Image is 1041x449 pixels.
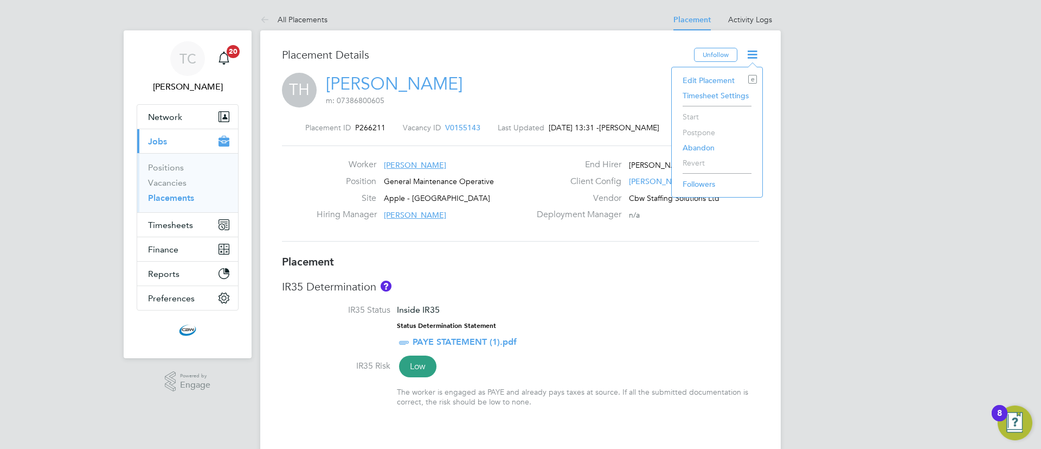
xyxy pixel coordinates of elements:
[397,305,440,315] span: Inside IR35
[137,286,238,310] button: Preferences
[530,159,621,170] label: End Hirer
[677,155,757,170] li: Revert
[498,123,544,132] label: Last Updated
[397,387,759,407] div: The worker is engaged as PAYE and already pays taxes at source. If all the submitted documentatio...
[137,213,238,237] button: Timesheets
[673,15,711,24] a: Placement
[282,280,759,294] h3: IR35 Determination
[748,75,757,84] i: e
[137,129,238,153] button: Jobs
[282,255,334,268] b: Placement
[355,123,385,132] span: P266211
[165,371,211,392] a: Powered byEngage
[629,210,640,220] span: n/a
[227,45,240,58] span: 20
[317,193,376,204] label: Site
[137,237,238,261] button: Finance
[282,48,686,62] h3: Placement Details
[728,15,772,24] a: Activity Logs
[399,356,436,377] span: Low
[148,193,194,203] a: Placements
[677,88,757,103] li: Timesheet Settings
[148,112,182,122] span: Network
[694,48,737,62] button: Unfollow
[213,41,235,76] a: 20
[384,160,446,170] span: [PERSON_NAME]
[137,153,238,212] div: Jobs
[677,73,757,88] li: Edit Placement
[148,162,184,173] a: Positions
[137,105,238,129] button: Network
[260,15,327,24] a: All Placements
[530,176,621,187] label: Client Config
[317,159,376,170] label: Worker
[629,176,691,186] span: [PERSON_NAME]
[384,193,490,203] span: Apple - [GEOGRAPHIC_DATA]
[326,96,384,105] span: m: 07386800605
[403,123,441,132] label: Vacancy ID
[179,52,196,66] span: TC
[148,136,167,147] span: Jobs
[180,371,210,381] span: Powered by
[530,209,621,220] label: Deployment Manager
[326,73,462,94] a: [PERSON_NAME]
[180,381,210,390] span: Engage
[124,30,252,358] nav: Main navigation
[629,160,759,170] span: [PERSON_NAME] Facility Services Ltd
[148,269,179,279] span: Reports
[305,123,351,132] label: Placement ID
[629,193,719,203] span: Cbw Staffing Solutions Ltd
[282,305,390,316] label: IR35 Status
[530,193,621,204] label: Vendor
[148,220,193,230] span: Timesheets
[549,123,599,132] span: [DATE] 13:31 -
[282,361,390,372] label: IR35 Risk
[445,123,480,132] span: V0155143
[317,176,376,187] label: Position
[677,176,757,192] li: Followers
[413,337,517,347] a: PAYE STATEMENT (1).pdf
[599,123,659,132] span: [PERSON_NAME]
[137,41,239,93] a: TC[PERSON_NAME]
[148,178,187,188] a: Vacancies
[677,109,757,124] li: Start
[179,321,196,339] img: cbwstaffingsolutions-logo-retina.png
[137,321,239,339] a: Go to home page
[148,293,195,303] span: Preferences
[397,322,496,330] strong: Status Determination Statement
[998,406,1032,440] button: Open Resource Center, 8 new notifications
[384,210,446,220] span: [PERSON_NAME]
[381,281,391,292] button: About IR35
[137,262,238,286] button: Reports
[317,209,376,220] label: Hiring Manager
[997,413,1002,427] div: 8
[282,73,317,107] span: TH
[148,244,178,255] span: Finance
[384,176,494,186] span: General Maintenance Operative
[137,80,239,93] span: Tom Cheek
[677,140,757,155] li: Abandon
[677,125,757,140] li: Postpone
